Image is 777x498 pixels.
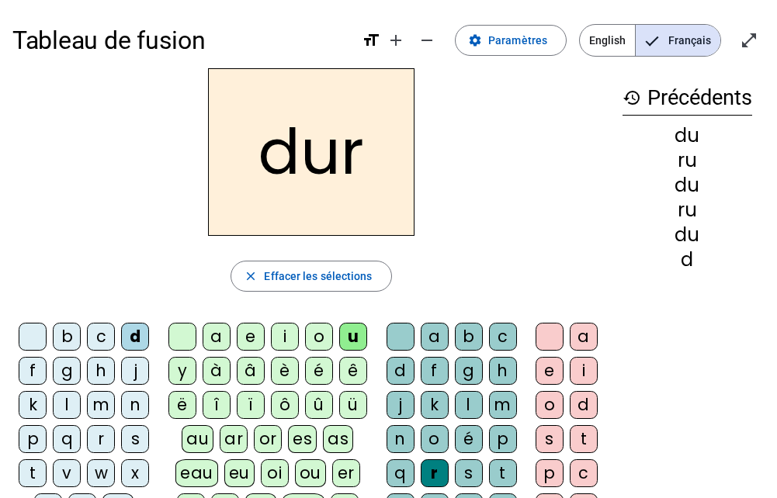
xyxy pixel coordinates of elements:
[53,391,81,419] div: l
[231,261,391,292] button: Effacer les sélections
[488,31,547,50] span: Paramètres
[121,391,149,419] div: n
[489,323,517,351] div: c
[53,459,81,487] div: v
[421,391,449,419] div: k
[421,323,449,351] div: a
[623,251,752,269] div: d
[418,31,436,50] mat-icon: remove
[19,459,47,487] div: t
[203,357,231,385] div: à
[489,357,517,385] div: h
[121,459,149,487] div: x
[87,425,115,453] div: r
[237,391,265,419] div: ï
[261,459,289,487] div: oi
[489,425,517,453] div: p
[271,323,299,351] div: i
[455,323,483,351] div: b
[254,425,282,453] div: or
[203,323,231,351] div: a
[182,425,213,453] div: au
[237,357,265,385] div: â
[168,357,196,385] div: y
[208,68,415,236] h2: dur
[489,391,517,419] div: m
[387,357,415,385] div: d
[623,226,752,244] div: du
[271,391,299,419] div: ô
[305,357,333,385] div: é
[740,31,758,50] mat-icon: open_in_full
[623,81,752,116] h3: Précédents
[264,267,372,285] span: Effacer les sélections
[87,391,115,419] div: m
[305,391,333,419] div: û
[339,357,367,385] div: ê
[19,391,47,419] div: k
[570,391,598,419] div: d
[468,33,482,47] mat-icon: settings
[536,357,564,385] div: e
[19,425,47,453] div: p
[536,391,564,419] div: o
[295,459,326,487] div: ou
[12,16,349,65] h1: Tableau de fusion
[636,25,720,56] span: Français
[455,459,483,487] div: s
[203,391,231,419] div: î
[380,25,411,56] button: Augmenter la taille de la police
[580,25,635,56] span: English
[224,459,255,487] div: eu
[387,425,415,453] div: n
[623,88,641,107] mat-icon: history
[734,25,765,56] button: Entrer en plein écran
[570,459,598,487] div: c
[489,459,517,487] div: t
[237,323,265,351] div: e
[87,357,115,385] div: h
[455,391,483,419] div: l
[387,31,405,50] mat-icon: add
[536,425,564,453] div: s
[121,357,149,385] div: j
[288,425,317,453] div: es
[623,176,752,195] div: du
[411,25,442,56] button: Diminuer la taille de la police
[168,391,196,419] div: ë
[421,459,449,487] div: r
[570,323,598,351] div: a
[623,126,752,145] div: du
[339,323,367,351] div: u
[53,357,81,385] div: g
[305,323,333,351] div: o
[271,357,299,385] div: è
[244,269,258,283] mat-icon: close
[570,425,598,453] div: t
[323,425,353,453] div: as
[455,357,483,385] div: g
[536,459,564,487] div: p
[87,323,115,351] div: c
[387,391,415,419] div: j
[362,31,380,50] mat-icon: format_size
[87,459,115,487] div: w
[339,391,367,419] div: ü
[121,323,149,351] div: d
[579,24,721,57] mat-button-toggle-group: Language selection
[455,425,483,453] div: é
[623,201,752,220] div: ru
[121,425,149,453] div: s
[387,459,415,487] div: q
[623,151,752,170] div: ru
[220,425,248,453] div: ar
[332,459,360,487] div: er
[455,25,567,56] button: Paramètres
[53,425,81,453] div: q
[175,459,218,487] div: eau
[421,357,449,385] div: f
[570,357,598,385] div: i
[421,425,449,453] div: o
[53,323,81,351] div: b
[19,357,47,385] div: f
